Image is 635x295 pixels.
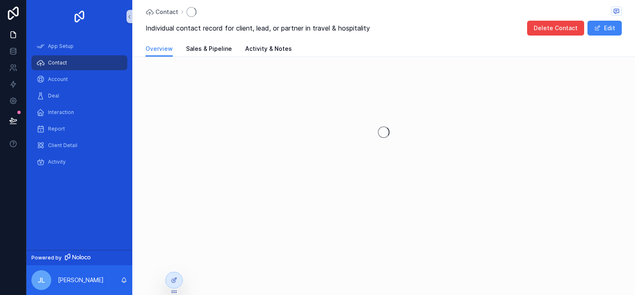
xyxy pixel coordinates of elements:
[48,76,68,83] span: Account
[31,55,127,70] a: Contact
[58,276,104,284] p: [PERSON_NAME]
[31,105,127,120] a: Interaction
[48,126,65,132] span: Report
[26,33,132,180] div: scrollable content
[48,59,67,66] span: Contact
[31,39,127,54] a: App Setup
[48,159,66,165] span: Activity
[587,21,622,36] button: Edit
[186,41,232,58] a: Sales & Pipeline
[38,275,45,285] span: JL
[48,142,77,149] span: Client Detail
[534,24,578,32] span: Delete Contact
[146,8,178,16] a: Contact
[31,121,127,136] a: Report
[146,41,173,57] a: Overview
[48,93,59,99] span: Deal
[31,72,127,87] a: Account
[48,109,74,116] span: Interaction
[31,138,127,153] a: Client Detail
[31,88,127,103] a: Deal
[31,155,127,169] a: Activity
[146,23,370,33] span: Individual contact record for client, lead, or partner in travel & hospitality
[245,41,292,58] a: Activity & Notes
[146,45,173,53] span: Overview
[155,8,178,16] span: Contact
[48,43,74,50] span: App Setup
[31,255,62,261] span: Powered by
[245,45,292,53] span: Activity & Notes
[186,45,232,53] span: Sales & Pipeline
[26,250,132,265] a: Powered by
[73,10,86,23] img: App logo
[527,21,584,36] button: Delete Contact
